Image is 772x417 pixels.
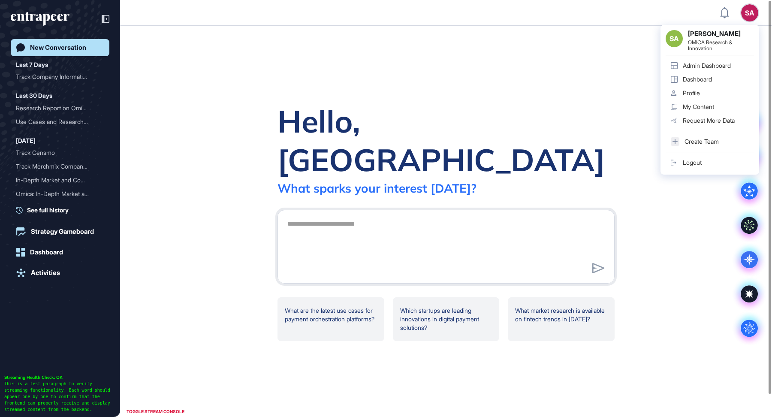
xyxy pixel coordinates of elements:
[508,297,615,341] div: What market research is available on fintech trends in [DATE]?
[16,101,97,115] div: Research Report on Omica ...
[16,136,36,146] div: [DATE]
[27,205,69,215] span: See full history
[16,205,109,215] a: See full history
[16,70,104,84] div: Track Company Information for Craftgate
[16,70,97,84] div: Track Company Information...
[11,39,109,56] a: New Conversation
[16,115,104,129] div: Use Cases and Research Insights on Quantum Software and Chip Development: Focus on Simulation Too...
[30,44,86,51] div: New Conversation
[16,160,97,173] div: Track Merchmix Company We...
[16,160,104,173] div: Track Merchmix Company Website
[16,146,104,160] div: Track Gensmo
[16,115,97,129] div: Use Cases and Research In...
[16,173,97,187] div: In-Depth Market and Compe...
[30,248,63,256] div: Dashboard
[277,102,615,179] div: Hello, [GEOGRAPHIC_DATA]
[277,181,476,196] div: What sparks your interest [DATE]?
[16,187,104,201] div: Omica: In-Depth Market and Competitive Analysis for Animal-Free Safety Testing (NAMs)
[31,228,94,236] div: Strategy Gameboard
[741,4,758,21] button: SA
[124,406,187,417] div: TOGGLE STREAM CONSOLE
[16,187,97,201] div: Omica: In-Depth Market an...
[11,244,109,261] a: Dashboard
[31,269,60,277] div: Activities
[16,146,97,160] div: Track Gensmo
[16,173,104,187] div: In-Depth Market and Competitive Analysis for Omica's Animal-Free Safety Testing Solutions
[16,101,104,115] div: Research Report on Omica and Competitors in In-Vitro Toxicology: Market Comparison and Partner Id...
[11,223,109,240] a: Strategy Gameboard
[11,264,109,281] a: Activities
[11,12,69,26] div: entrapeer-logo
[393,297,500,341] div: Which startups are leading innovations in digital payment solutions?
[16,91,52,101] div: Last 30 Days
[277,297,384,341] div: What are the latest use cases for payment orchestration platforms?
[16,60,48,70] div: Last 7 Days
